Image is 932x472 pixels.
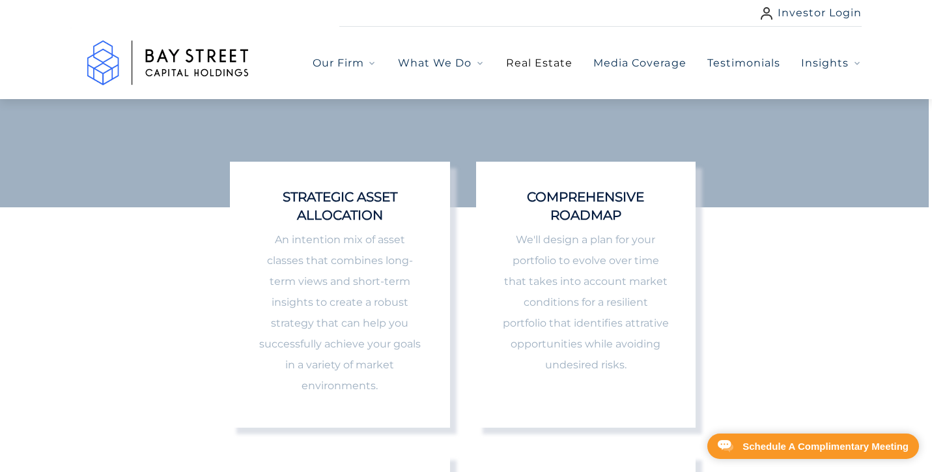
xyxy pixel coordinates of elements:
[313,55,377,71] button: Our Firm
[506,55,572,71] a: Real Estate
[70,27,266,99] a: Go to home page
[801,55,862,71] button: Insights
[313,55,364,71] span: Our Firm
[761,5,862,21] a: Investor Login
[707,55,780,71] a: Testimonials
[398,55,472,71] span: What We Do
[256,188,424,229] h3: STRATEGIC ASSET ALLOCATION
[502,229,670,381] p: We'll design a plan for your portfolio to evolve over time that takes into account market conditi...
[398,55,485,71] button: What We Do
[761,7,772,20] img: user icon
[742,441,909,451] div: Schedule A Complimentary Meeting
[593,55,686,71] a: Media Coverage
[502,188,670,229] h3: COMPREHENSIVE ROADMAP
[801,55,849,71] span: Insights
[70,27,266,99] img: Logo
[256,229,424,402] p: An intention mix of asset classes that combines long-term views and short-term insights to create...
